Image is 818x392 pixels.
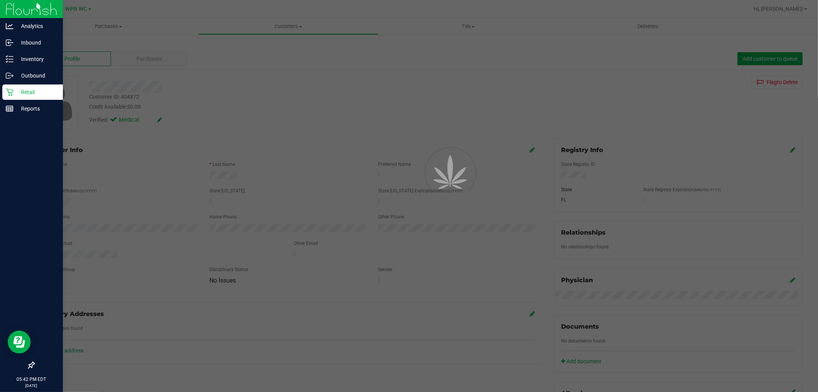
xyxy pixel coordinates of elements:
p: Analytics [13,22,59,31]
inline-svg: Inventory [6,55,13,63]
p: 05:42 PM EDT [3,376,59,383]
p: Inventory [13,55,59,64]
inline-svg: Retail [6,88,13,96]
p: [DATE] [3,383,59,389]
inline-svg: Outbound [6,72,13,79]
p: Inbound [13,38,59,47]
inline-svg: Reports [6,105,13,112]
iframe: Resource center [8,331,31,354]
p: Reports [13,104,59,113]
p: Outbound [13,71,59,80]
p: Retail [13,88,59,97]
inline-svg: Analytics [6,22,13,30]
inline-svg: Inbound [6,39,13,46]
